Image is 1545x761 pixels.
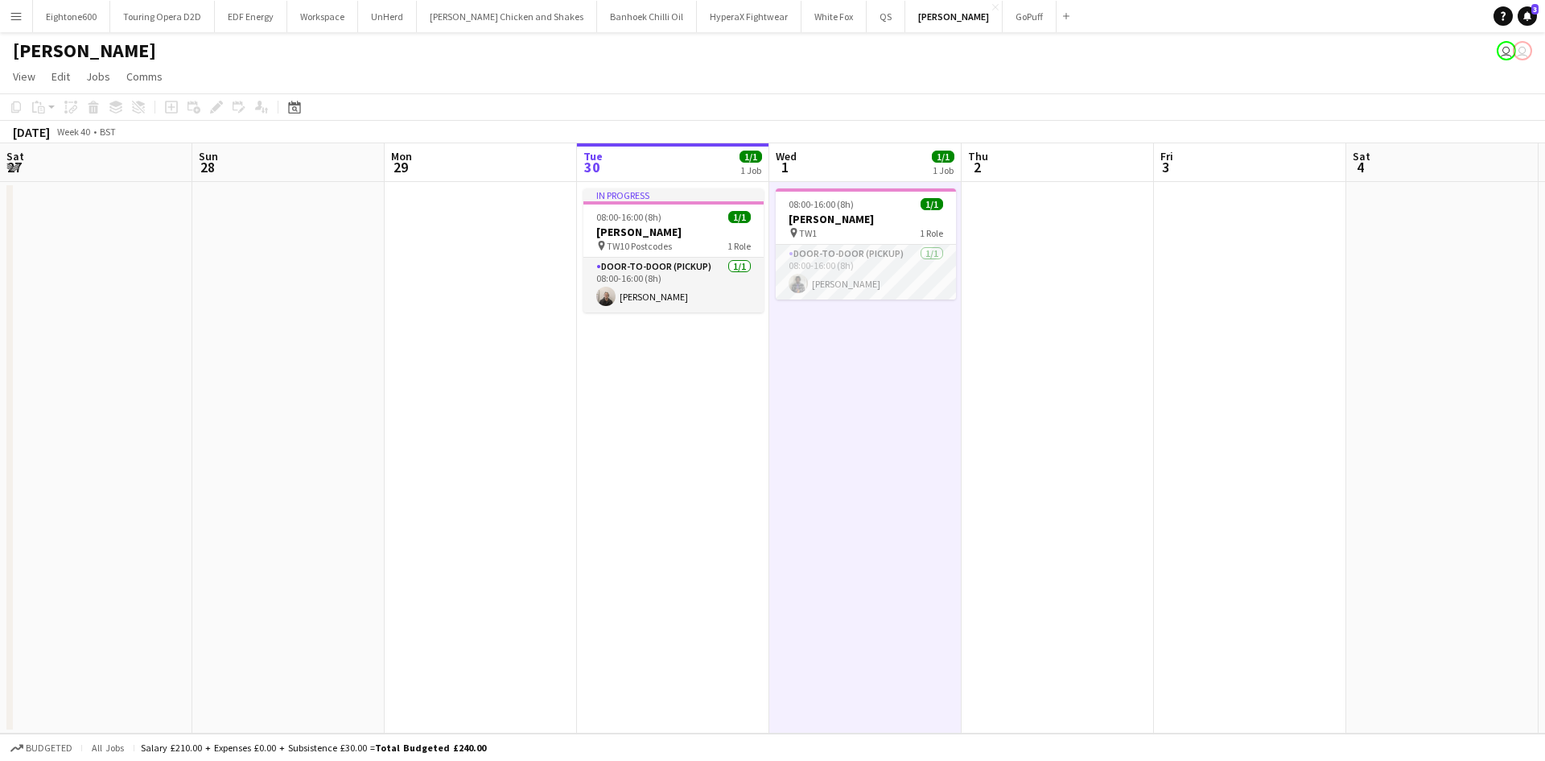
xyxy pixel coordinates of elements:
div: 1 Job [740,164,761,176]
span: 1 Role [920,227,943,239]
span: 08:00-16:00 (8h) [596,211,661,223]
app-user-avatar: Ellie Allen [1513,41,1532,60]
span: 4 [1350,158,1370,176]
span: View [13,69,35,84]
span: Edit [51,69,70,84]
app-user-avatar: habon mohamed [1497,41,1516,60]
span: Mon [391,149,412,163]
div: Salary £210.00 + Expenses £0.00 + Subsistence £30.00 = [141,742,486,754]
span: 1 Role [727,240,751,252]
button: GoPuff [1003,1,1057,32]
span: 1/1 [921,198,943,210]
app-job-card: 08:00-16:00 (8h)1/1[PERSON_NAME] TW11 RoleDoor-to-Door (Pickup)1/108:00-16:00 (8h)[PERSON_NAME] [776,188,956,300]
span: TW1 [799,227,817,239]
div: BST [100,126,116,138]
button: Workspace [287,1,358,32]
button: Banhoek Chilli Oil [597,1,697,32]
div: In progress [583,188,764,201]
span: 1 [773,158,797,176]
button: White Fox [801,1,867,32]
div: [DATE] [13,124,50,140]
span: 30 [581,158,603,176]
button: Touring Opera D2D [110,1,215,32]
button: Budgeted [8,739,75,757]
span: 2 [966,158,988,176]
a: Edit [45,66,76,87]
span: TW10 Postcodes [607,240,672,252]
span: Week 40 [53,126,93,138]
span: 3 [1158,158,1173,176]
a: 3 [1518,6,1537,26]
app-job-card: In progress08:00-16:00 (8h)1/1[PERSON_NAME] TW10 Postcodes1 RoleDoor-to-Door (Pickup)1/108:00-16:... [583,188,764,312]
button: QS [867,1,905,32]
span: Thu [968,149,988,163]
span: Total Budgeted £240.00 [375,742,486,754]
span: 3 [1531,4,1539,14]
span: 28 [196,158,218,176]
div: 1 Job [933,164,954,176]
span: Fri [1160,149,1173,163]
app-card-role: Door-to-Door (Pickup)1/108:00-16:00 (8h)[PERSON_NAME] [776,245,956,300]
span: 29 [389,158,412,176]
button: [PERSON_NAME] [905,1,1003,32]
a: Comms [120,66,169,87]
button: [PERSON_NAME] Chicken and Shakes [417,1,597,32]
a: Jobs [80,66,117,87]
button: EDF Energy [215,1,287,32]
span: 27 [4,158,24,176]
a: View [6,66,42,87]
span: Tue [583,149,603,163]
span: Sun [199,149,218,163]
span: 1/1 [728,211,751,223]
span: 1/1 [740,151,762,163]
span: Jobs [86,69,110,84]
button: Eightone600 [33,1,110,32]
span: Sat [6,149,24,163]
span: Wed [776,149,797,163]
app-card-role: Door-to-Door (Pickup)1/108:00-16:00 (8h)[PERSON_NAME] [583,258,764,312]
h3: [PERSON_NAME] [776,212,956,226]
h1: [PERSON_NAME] [13,39,156,63]
button: HyperaX Fightwear [697,1,801,32]
h3: [PERSON_NAME] [583,225,764,239]
span: Budgeted [26,742,72,754]
span: 1/1 [932,151,954,163]
span: 08:00-16:00 (8h) [789,198,854,210]
span: Sat [1353,149,1370,163]
span: Comms [126,69,163,84]
button: UnHerd [358,1,417,32]
span: All jobs [89,742,127,754]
